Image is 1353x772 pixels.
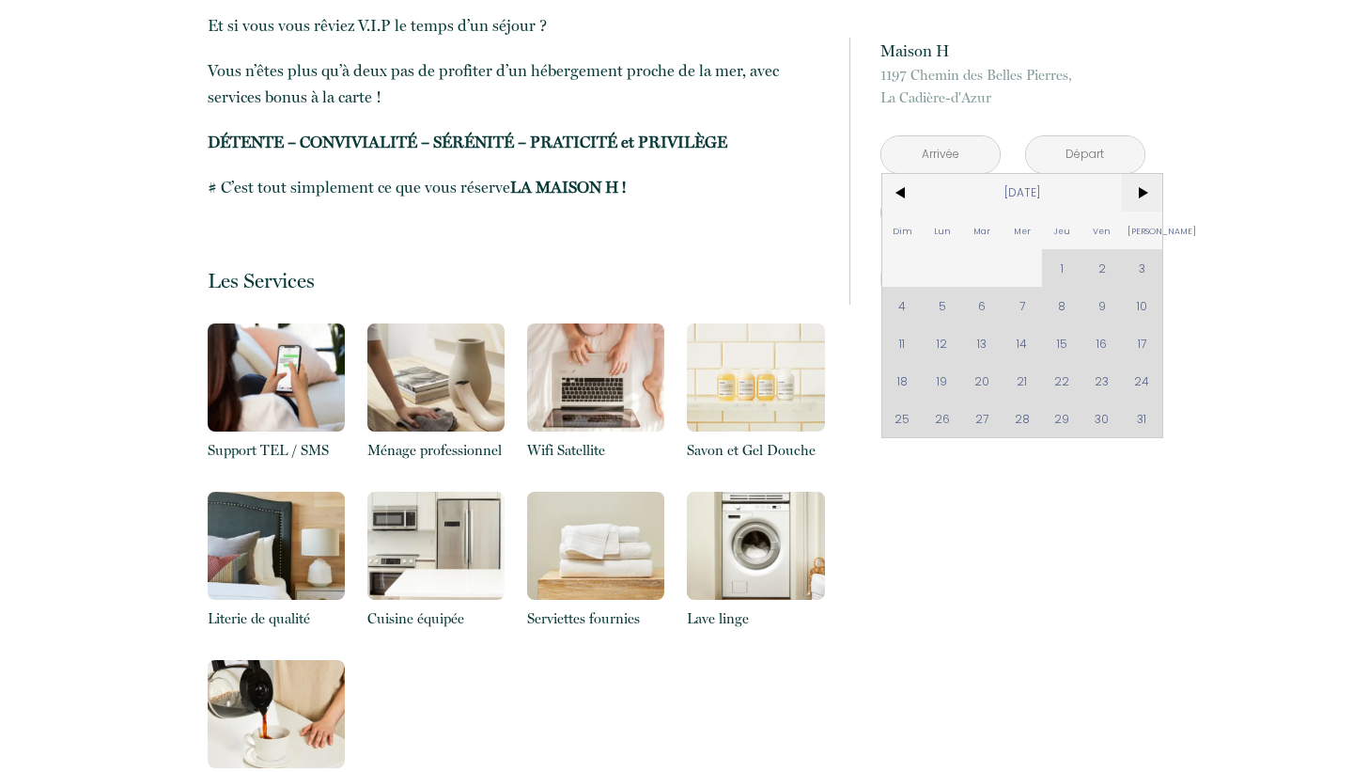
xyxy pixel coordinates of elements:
[208,268,824,293] p: Les Services
[880,254,1145,305] button: Réserver
[367,492,505,600] img: 16317117489567.png
[1082,212,1123,249] span: Ven
[208,57,824,110] p: Vous n’êtes plus qu’à deux pas de profiter d’un hébergement proche de la mer, avec services bonus...
[1026,136,1144,173] input: Départ
[208,133,727,151] strong: DÉTENTE – CONVIVIALITÉ – SÉRÉNITÉ – PRATICITÉ et PRIVILÈGE
[367,607,505,630] p: Cuisine équipée
[687,323,824,432] img: 16317118070204.png
[880,64,1145,109] p: La Cadière-d'Azur
[1122,212,1162,249] span: [PERSON_NAME]
[527,439,664,462] p: Wifi Satellite
[367,323,505,432] img: 1631711882769.png
[687,492,824,600] img: 16317117156563.png
[881,136,1000,173] input: Arrivée
[208,439,345,462] p: Support TEL / SMS
[621,178,627,197] b: !
[367,439,505,462] p: Ménage professionnel
[208,492,345,600] img: 16317117791311.png
[527,323,664,432] img: 16317118538936.png
[208,12,824,39] p: Et si vous vous rêviez V.I.P le temps d’un séjour ?
[882,174,923,212] span: <
[687,607,824,630] p: Lave linge
[880,64,1145,87] span: 1197 Chemin des Belles Pierres,
[880,38,1145,64] p: Maison H
[208,607,345,630] p: Literie de qualité
[1042,212,1082,249] span: Jeu
[527,492,664,600] img: 16317117296737.png
[687,439,824,462] p: Savon et Gel Douche
[882,212,923,249] span: Dim
[510,178,619,197] b: LA MAISON H
[962,212,1003,249] span: Mar
[208,174,824,200] p: # C’est tout simplement ce que vous réserve ​
[922,212,962,249] span: Lun
[527,607,664,630] p: Serviettes fournies
[208,323,345,432] img: 16321164693103.png
[208,660,345,768] img: 16317116268495.png
[1122,174,1162,212] span: >
[922,174,1122,212] span: [DATE]
[1002,212,1042,249] span: Mer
